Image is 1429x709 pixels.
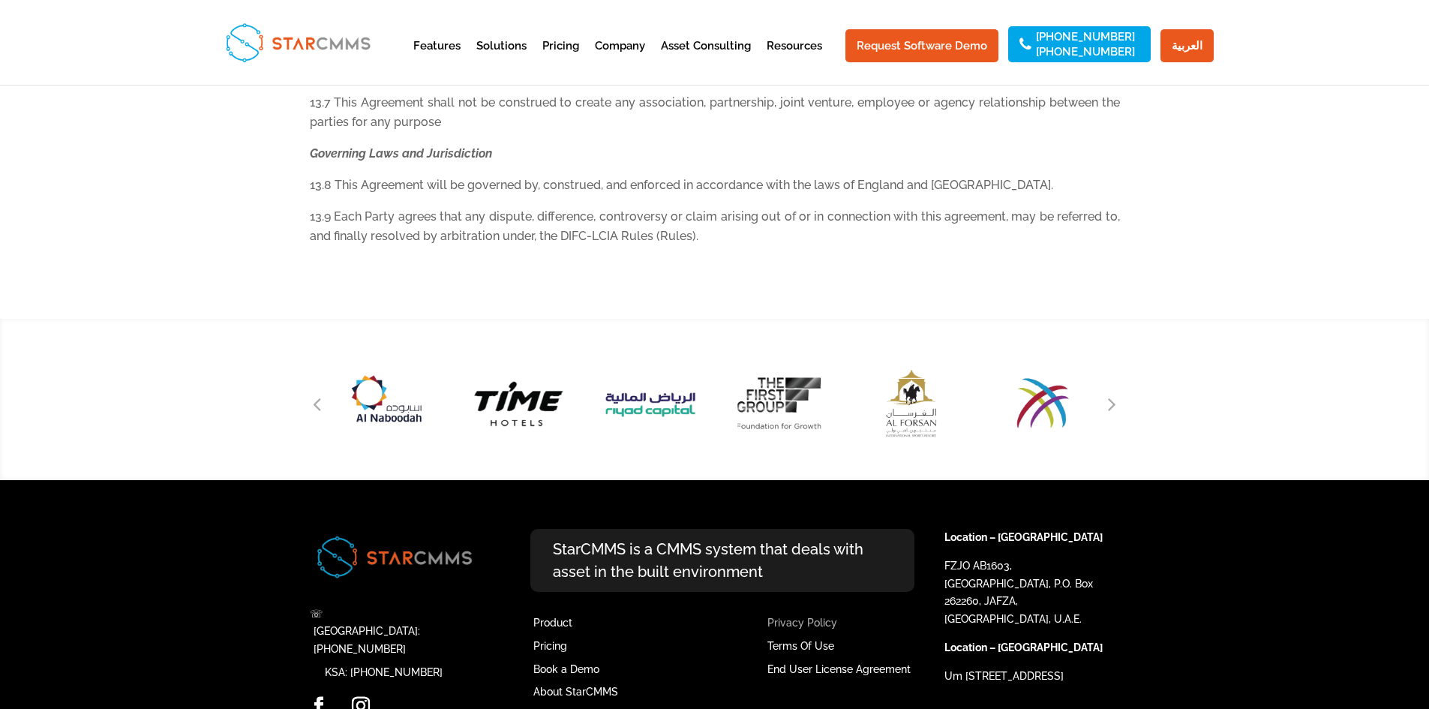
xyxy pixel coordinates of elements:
[1036,47,1135,57] a: [PHONE_NUMBER]
[854,350,970,458] img: AL Forsan Logo
[533,617,572,629] a: Product
[767,617,837,629] a: Privacy Policy
[722,350,839,458] div: 5 / 51
[310,146,492,161] i: Governing Laws and Jurisdiction
[595,41,645,77] a: Company
[944,641,1103,653] strong: Location – [GEOGRAPHIC_DATA]
[542,41,579,77] a: Pricing
[944,668,1113,686] p: Um [STREET_ADDRESS]
[460,350,576,458] div: 3 / 51
[985,350,1101,458] div: 7 / 51
[722,350,839,458] img: The First Group Logo
[767,663,911,675] a: End User License Agreement
[767,41,822,77] a: Resources
[413,41,461,77] a: Features
[845,29,998,62] a: Request Software Demo
[854,350,970,458] div: 6 / 51
[767,640,834,652] a: Terms Of Use
[329,350,445,458] div: 2 / 51
[325,666,443,678] a: KSA: [PHONE_NUMBER]
[533,663,599,675] a: Book a Demo
[476,41,527,77] a: Solutions
[329,350,445,458] img: Al Naboodah
[310,93,1120,144] p: 13.7 This Agreement shall not be construed to create any association, partnership, joint venture,...
[310,207,1120,246] p: 13.9 Each Party agrees that any dispute, difference, controversy or claim arising out of or in co...
[310,608,323,620] span: ☏
[314,625,420,655] a: [GEOGRAPHIC_DATA]: [PHONE_NUMBER]
[661,41,751,77] a: Asset Consulting
[460,350,576,458] img: Time Hotels
[1036,32,1135,42] a: [PHONE_NUMBER]
[533,686,618,698] a: About StarCMMS
[944,531,1103,543] strong: Location – [GEOGRAPHIC_DATA]
[310,176,1120,207] p: 13.8 This Agreement will be governed by, construed, and enforced in accordance with the laws of E...
[591,350,707,458] img: Riyad Capital
[1160,29,1214,62] a: العربية
[310,529,479,584] img: Image
[944,557,1113,639] p: FZJO AB1603, [GEOGRAPHIC_DATA], P.O. Box 262260, JAFZA, [GEOGRAPHIC_DATA], U.A.E.
[591,350,707,458] div: 4 / 51
[530,529,914,592] p: StarCMMS is a CMMS system that deals with asset in the built environment
[219,17,377,68] img: StarCMMS
[1354,637,1429,709] iframe: Chat Widget
[533,640,567,652] a: Pricing
[985,350,1101,458] img: Nesma Telecom & Technology Logo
